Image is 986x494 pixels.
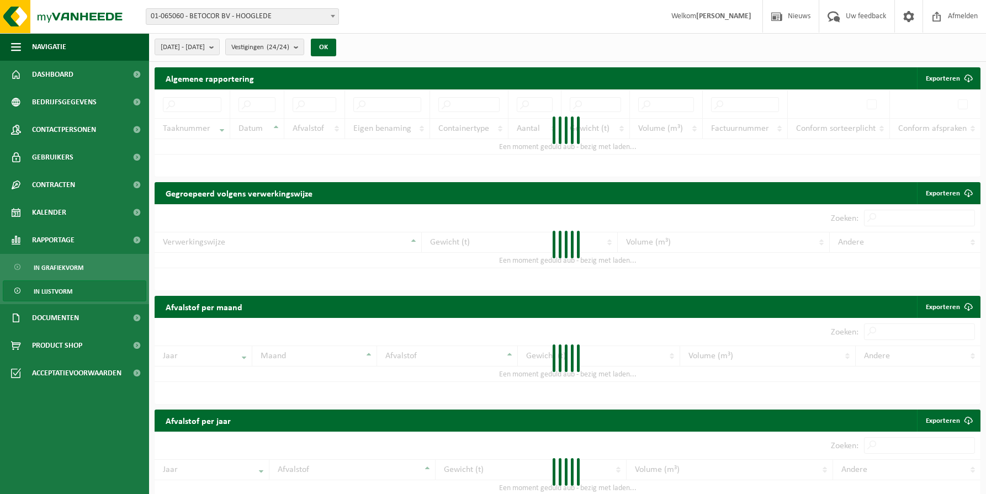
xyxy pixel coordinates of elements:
span: 01-065060 - BETOCOR BV - HOOGLEDE [146,9,338,24]
span: 01-065060 - BETOCOR BV - HOOGLEDE [146,8,339,25]
span: Contracten [32,171,75,199]
a: In lijstvorm [3,280,146,301]
span: [DATE] - [DATE] [161,39,205,56]
span: Acceptatievoorwaarden [32,359,121,387]
a: In grafiekvorm [3,257,146,278]
a: Exporteren [917,410,979,432]
a: Exporteren [917,182,979,204]
span: Product Shop [32,332,82,359]
h2: Algemene rapportering [155,67,265,89]
span: Contactpersonen [32,116,96,144]
count: (24/24) [267,44,289,51]
span: Kalender [32,199,66,226]
button: Vestigingen(24/24) [225,39,304,55]
span: Navigatie [32,33,66,61]
span: Gebruikers [32,144,73,171]
span: In lijstvorm [34,281,72,302]
button: OK [311,39,336,56]
button: Exporteren [917,67,979,89]
span: Rapportage [32,226,75,254]
span: Bedrijfsgegevens [32,88,97,116]
span: In grafiekvorm [34,257,83,278]
h2: Afvalstof per maand [155,296,253,317]
h2: Gegroepeerd volgens verwerkingswijze [155,182,324,204]
span: Documenten [32,304,79,332]
a: Exporteren [917,296,979,318]
button: [DATE] - [DATE] [155,39,220,55]
span: Dashboard [32,61,73,88]
strong: [PERSON_NAME] [696,12,751,20]
h2: Afvalstof per jaar [155,410,242,431]
span: Vestigingen [231,39,289,56]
